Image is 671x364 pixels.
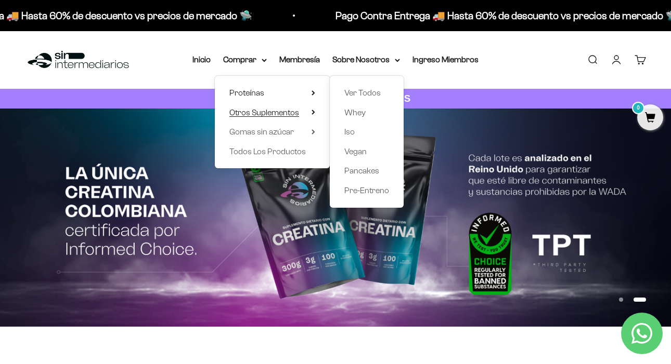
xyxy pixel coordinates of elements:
span: Pancakes [344,166,379,175]
a: 0 [637,113,663,124]
summary: Gomas sin azúcar [229,125,315,139]
a: Pre-Entreno [344,184,389,197]
a: Pancakes [344,164,389,178]
span: Proteínas [229,88,264,97]
a: Todos Los Productos [229,145,315,158]
a: Vegan [344,145,389,158]
mark: 0 [632,102,644,114]
span: Iso [344,127,355,136]
a: Iso [344,125,389,139]
a: Inicio [192,55,211,64]
a: Membresía [279,55,320,64]
summary: Sobre Nosotros [332,53,400,66]
a: Ingreso Miembros [412,55,479,64]
span: Otros Suplementos [229,108,299,117]
span: Todos Los Productos [229,147,306,156]
span: Ver Todos [344,88,381,97]
span: Gomas sin azúcar [229,127,294,136]
a: Ver Todos [344,86,389,100]
span: Whey [344,108,366,117]
span: Vegan [344,147,367,156]
a: Whey [344,106,389,119]
summary: Proteínas [229,86,315,100]
summary: Comprar [223,53,267,66]
summary: Otros Suplementos [229,106,315,119]
span: Pre-Entreno [344,186,389,195]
